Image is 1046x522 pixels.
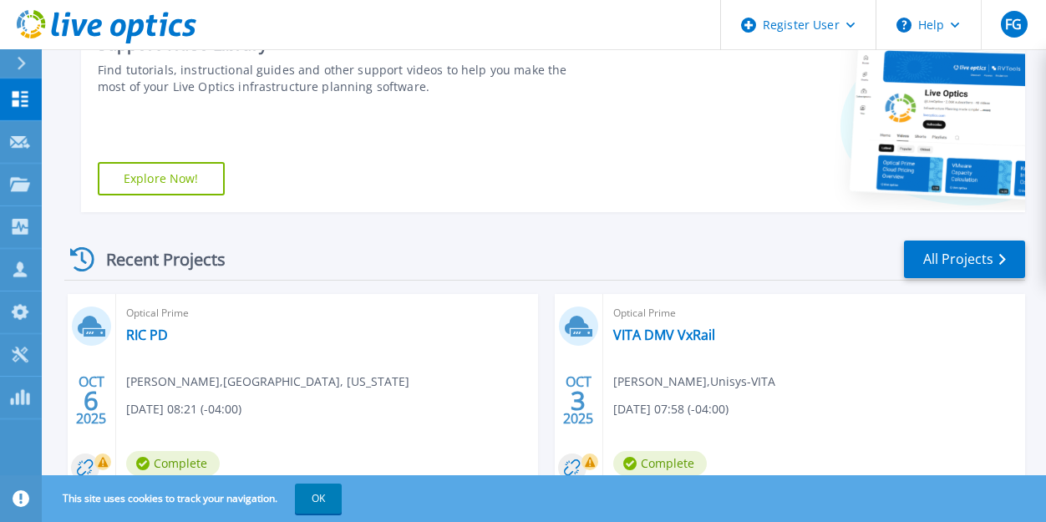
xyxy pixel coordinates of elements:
span: Complete [613,451,707,476]
span: Complete [126,451,220,476]
div: OCT 2025 [75,370,107,431]
a: Explore Now! [98,162,225,195]
span: 6 [84,393,99,408]
button: OK [295,484,342,514]
span: Optical Prime [126,304,528,322]
span: [PERSON_NAME] , [GEOGRAPHIC_DATA], [US_STATE] [126,372,409,391]
span: Optical Prime [613,304,1015,322]
span: [DATE] 08:21 (-04:00) [126,400,241,418]
div: Recent Projects [64,239,248,280]
div: OCT 2025 [562,370,594,431]
a: VITA DMV VxRail [613,327,715,343]
span: This site uses cookies to track your navigation. [46,484,342,514]
div: Find tutorials, instructional guides and other support videos to help you make the most of your L... [98,62,588,95]
span: [DATE] 07:58 (-04:00) [613,400,729,418]
span: 3 [571,393,586,408]
span: [PERSON_NAME] , Unisys-VITA [613,372,775,391]
a: All Projects [904,241,1025,278]
span: FG [1005,18,1022,31]
a: RIC PD [126,327,168,343]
